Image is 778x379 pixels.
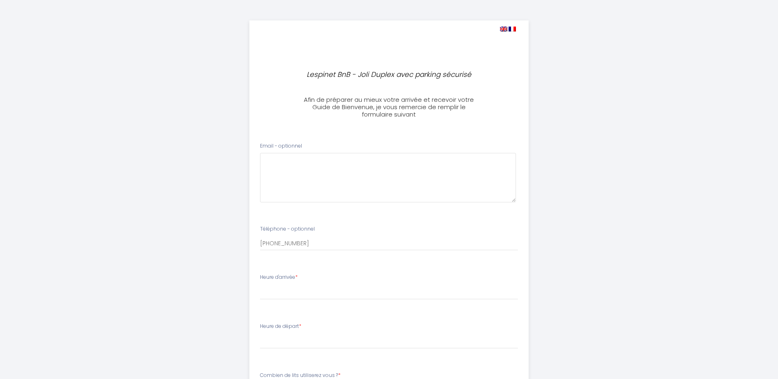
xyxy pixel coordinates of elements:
p: Lespinet BnB - Joli Duplex avec parking sécurisé [302,69,477,80]
img: en.png [500,27,507,31]
label: Heure de départ [260,323,301,330]
label: Téléphone - optionnel [260,225,315,233]
img: fr.png [509,27,516,31]
h3: Afin de préparer au mieux votre arrivée et recevoir votre Guide de Bienvenue, je vous remercie de... [298,96,480,118]
label: Heure d'arrivée [260,274,298,281]
label: Email - optionnel [260,142,302,150]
